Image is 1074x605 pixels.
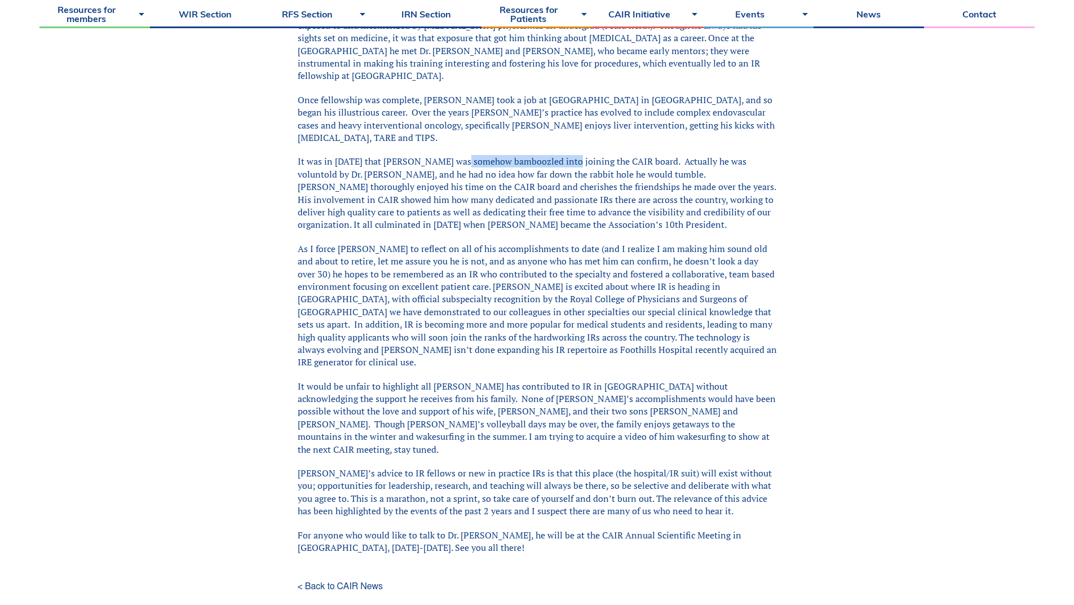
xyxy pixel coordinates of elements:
[298,467,777,518] p: [PERSON_NAME]’s advice to IR fellows or new in practice IRs is that this place (the hospital/IR s...
[298,242,777,369] p: As I force [PERSON_NAME] to reflect on all of his accomplishments to date (and I realize I am mak...
[298,582,777,591] a: < Back to CAIR News
[298,94,777,144] p: Once fellowship was complete, [PERSON_NAME] took a job at [GEOGRAPHIC_DATA] in [GEOGRAPHIC_DATA],...
[298,155,777,231] p: It was in [DATE] that [PERSON_NAME] was somehow bamboozled into joining the CAIR board. Actually ...
[298,529,777,554] p: For anyone who would like to talk to Dr. [PERSON_NAME], he will be at the CAIR Annual Scientific ...
[298,380,777,456] p: It would be unfair to highlight all [PERSON_NAME] has contributed to IR in [GEOGRAPHIC_DATA] with...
